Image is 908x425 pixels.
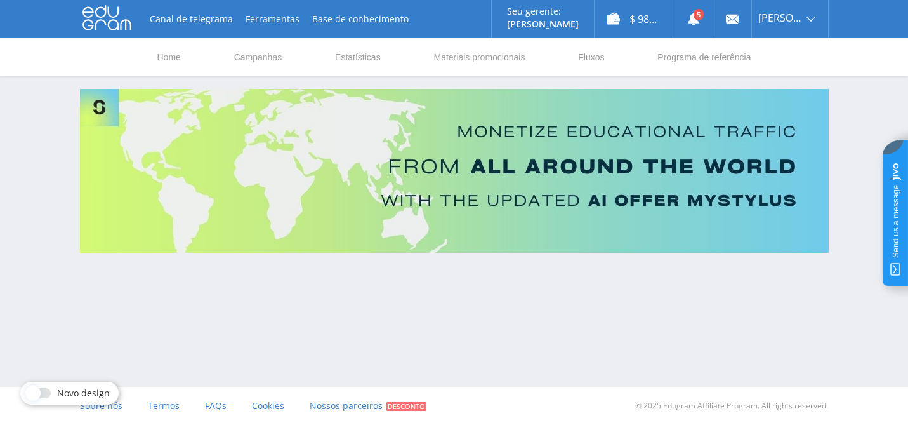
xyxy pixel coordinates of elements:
span: FAQs [205,400,227,412]
span: Termos [148,400,180,412]
span: Sobre nós [80,400,122,412]
a: Fluxos [577,38,605,76]
img: Banner [80,89,829,253]
span: [PERSON_NAME].moretti86 [758,13,803,23]
a: Nossos parceiros Desconto [310,387,426,425]
p: Seu gerente: [507,6,579,17]
span: Nossos parceiros [310,400,383,412]
a: Materiais promocionais [432,38,526,76]
a: Programa de referência [656,38,752,76]
a: Campanhas [233,38,284,76]
span: Desconto [386,402,426,411]
a: Cookies [252,387,284,425]
span: Novo design [57,388,110,398]
span: Cookies [252,400,284,412]
a: Sobre nós [80,387,122,425]
div: © 2025 Edugram Affiliate Program. All rights reserved. [460,387,828,425]
a: Estatísticas [334,38,382,76]
a: FAQs [205,387,227,425]
a: Termos [148,387,180,425]
a: Home [156,38,182,76]
p: [PERSON_NAME] [507,19,579,29]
